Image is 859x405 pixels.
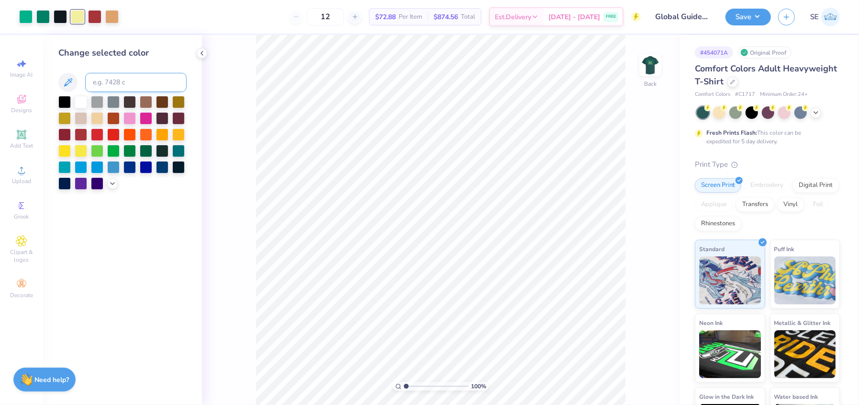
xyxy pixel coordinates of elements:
[35,375,69,384] strong: Need help?
[706,128,824,146] div: This color can be expedited for 5 day delivery.
[807,197,829,212] div: Foil
[725,9,771,25] button: Save
[699,318,723,328] span: Neon Ink
[777,197,804,212] div: Vinyl
[695,197,733,212] div: Applique
[641,56,660,75] img: Back
[548,12,600,22] span: [DATE] - [DATE]
[774,318,831,328] span: Metallic & Glitter Ink
[774,244,794,254] span: Puff Ink
[821,8,840,26] img: Shirley Evaleen B
[695,46,733,58] div: # 454071A
[695,91,730,99] span: Comfort Colors
[738,46,792,58] div: Original Proof
[774,256,836,304] img: Puff Ink
[14,213,29,220] span: Greek
[706,129,757,137] strong: Fresh Prints Flash:
[644,80,657,88] div: Back
[471,382,486,391] span: 100 %
[695,63,837,87] span: Comfort Colors Adult Heavyweight T-Shirt
[774,392,818,402] span: Water based Ink
[10,291,33,299] span: Decorate
[375,12,396,22] span: $72.88
[606,13,616,20] span: FREE
[399,12,422,22] span: Per Item
[735,91,755,99] span: # C1717
[810,12,819,23] span: SE
[12,177,31,185] span: Upload
[792,178,839,193] div: Digital Print
[434,12,458,22] span: $874.56
[695,178,741,193] div: Screen Print
[307,8,344,25] input: – –
[11,71,33,79] span: Image AI
[85,73,187,92] input: e.g. 7428 c
[495,12,531,22] span: Est. Delivery
[5,248,38,264] span: Clipart & logos
[736,197,774,212] div: Transfers
[461,12,475,22] span: Total
[58,46,187,59] div: Change selected color
[699,244,725,254] span: Standard
[699,330,761,378] img: Neon Ink
[695,159,840,170] div: Print Type
[699,256,761,304] img: Standard
[760,91,808,99] span: Minimum Order: 24 +
[648,7,718,26] input: Untitled Design
[744,178,790,193] div: Embroidery
[810,8,840,26] a: SE
[699,392,754,402] span: Glow in the Dark Ink
[774,330,836,378] img: Metallic & Glitter Ink
[10,142,33,150] span: Add Text
[695,217,741,231] div: Rhinestones
[11,106,32,114] span: Designs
